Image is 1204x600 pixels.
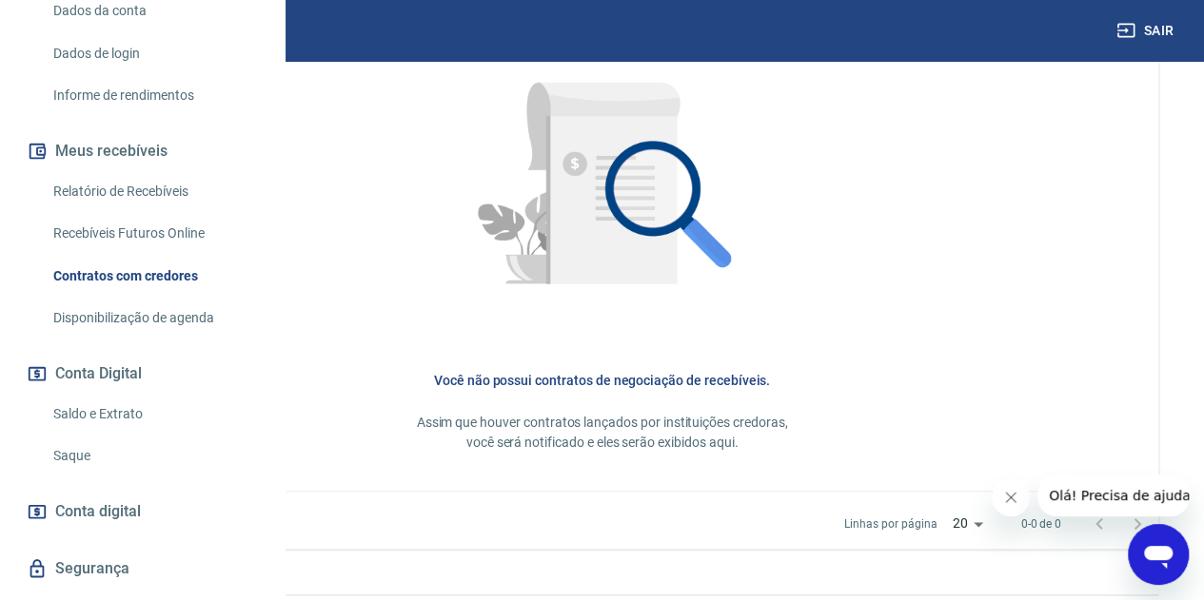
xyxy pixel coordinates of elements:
div: 20 [944,510,990,537]
iframe: Fechar mensagem [992,478,1030,516]
a: Segurança [23,548,262,590]
a: Contratos com credores [46,257,262,296]
a: Saldo e Extrato [46,395,262,434]
a: Relatório de Recebíveis [46,172,262,211]
button: Meus recebíveis [23,130,262,172]
span: Assim que houver contratos lançados por instituições credoras, você será notificado e eles serão ... [417,415,788,450]
p: 0-0 de 0 [1020,515,1061,532]
a: Dados de login [46,34,262,73]
span: Olá! Precisa de ajuda? [11,13,160,29]
span: Conta digital [55,498,141,525]
button: Conta Digital [23,353,262,395]
button: Sair [1113,13,1181,48]
a: Saque [46,436,262,475]
a: Informe de rendimentos [46,76,262,115]
h6: Você não possui contratos de negociação de recebíveis. [76,371,1128,390]
a: Conta digital [23,491,262,532]
img: Nenhum item encontrado [428,16,776,363]
p: Linhas por página [844,515,937,532]
a: Recebíveis Futuros Online [46,214,262,253]
iframe: Botão para abrir a janela de mensagens [1128,524,1189,585]
iframe: Mensagem da empresa [1037,474,1189,516]
a: Disponibilização de agenda [46,299,262,338]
